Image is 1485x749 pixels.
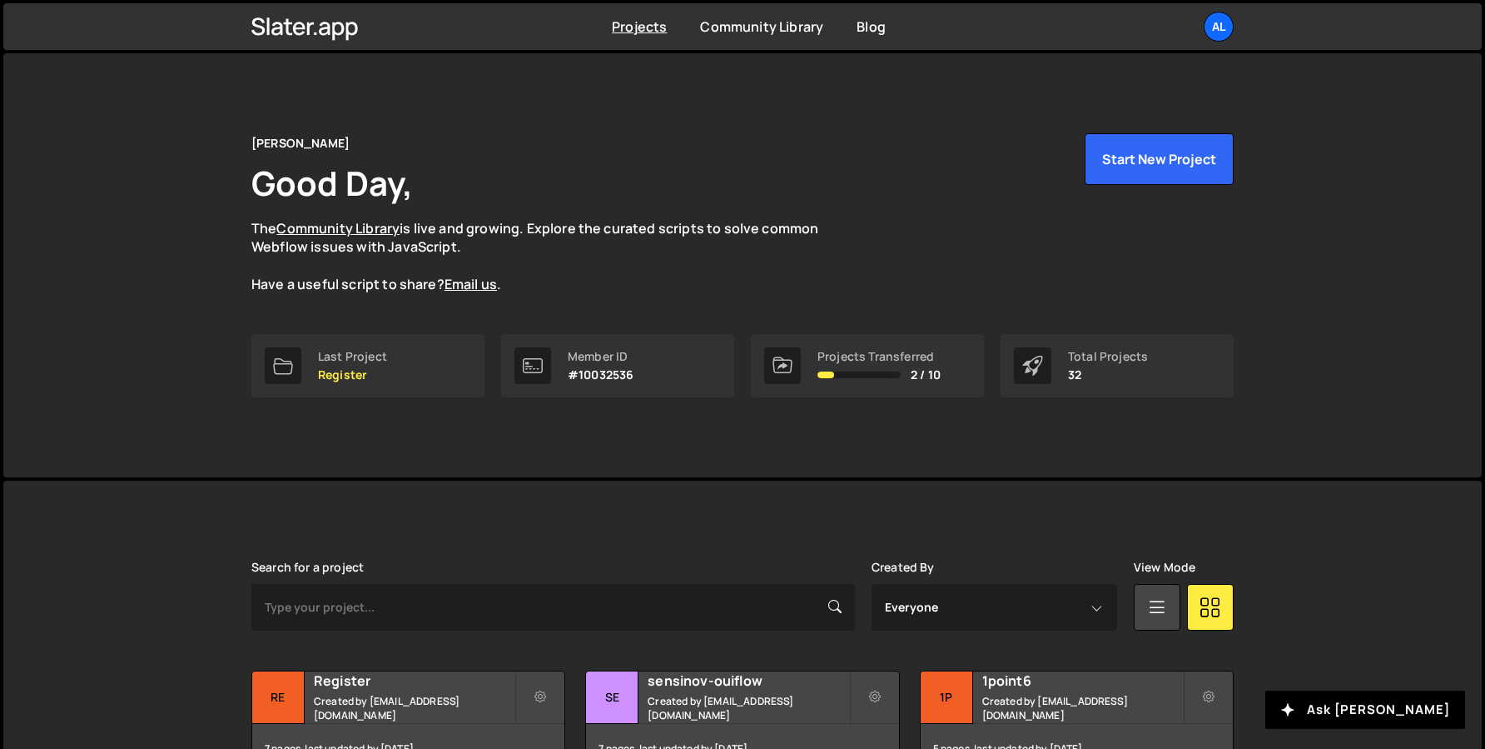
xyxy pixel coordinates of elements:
small: Created by [EMAIL_ADDRESS][DOMAIN_NAME] [982,694,1183,722]
p: 32 [1068,368,1148,382]
div: Projects Transferred [817,350,941,363]
a: Last Project Register [251,334,484,397]
button: Ask [PERSON_NAME] [1265,691,1465,729]
p: The is live and growing. Explore the curated scripts to solve common Webflow issues with JavaScri... [251,219,851,294]
p: Register [318,368,387,382]
p: #10032536 [568,368,633,382]
a: Community Library [700,17,823,36]
div: se [586,672,638,724]
div: Member ID [568,350,633,363]
small: Created by [EMAIL_ADDRESS][DOMAIN_NAME] [314,694,514,722]
input: Type your project... [251,584,855,631]
a: Projects [612,17,667,36]
div: Re [252,672,305,724]
label: Search for a project [251,561,364,574]
a: Blog [857,17,886,36]
label: Created By [872,561,935,574]
span: 2 / 10 [911,368,941,382]
h2: 1point6 [982,672,1183,690]
h2: Register [314,672,514,690]
div: Total Projects [1068,350,1148,363]
div: [PERSON_NAME] [251,133,350,153]
h2: sensinov-ouiflow [648,672,848,690]
div: 1p [921,672,973,724]
small: Created by [EMAIL_ADDRESS][DOMAIN_NAME] [648,694,848,722]
h1: Good Day, [251,160,413,206]
a: Email us [445,275,497,293]
div: Last Project [318,350,387,363]
a: Al [1204,12,1234,42]
a: Community Library [276,219,400,237]
button: Start New Project [1085,133,1234,185]
label: View Mode [1134,561,1195,574]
